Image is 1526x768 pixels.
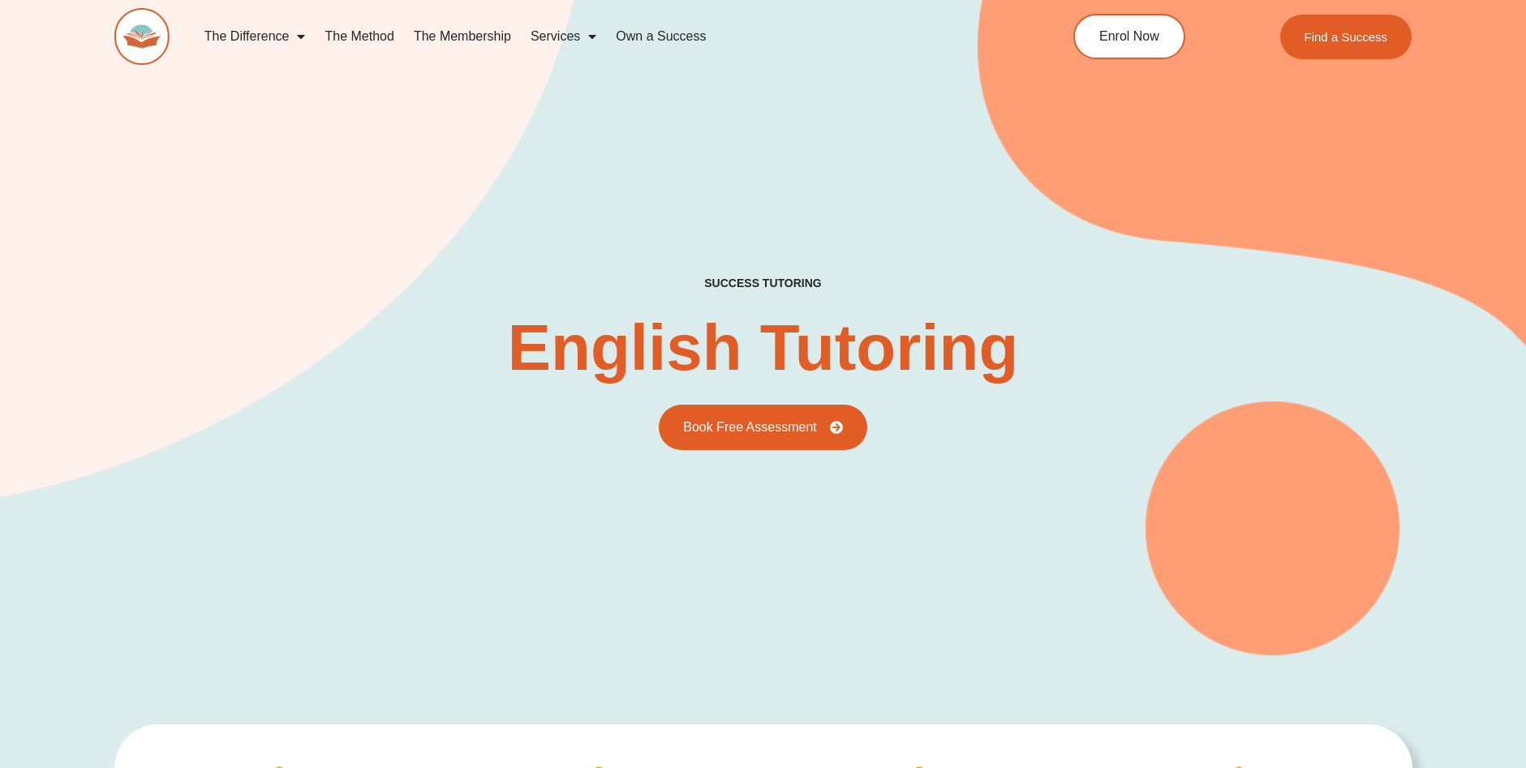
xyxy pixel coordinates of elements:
[683,421,817,434] span: Book Free Assessment
[521,18,606,55] a: Services
[1305,31,1388,43] span: Find a Success
[508,315,1019,380] h2: English Tutoring
[704,276,821,290] h2: success tutoring
[404,18,521,55] a: The Membership
[195,18,999,55] nav: Menu
[606,18,716,55] a: Own a Success
[315,18,403,55] a: The Method
[1280,15,1412,59] a: Find a Success
[195,18,316,55] a: The Difference
[1099,30,1159,43] span: Enrol Now
[659,405,867,450] a: Book Free Assessment
[1073,14,1185,59] a: Enrol Now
